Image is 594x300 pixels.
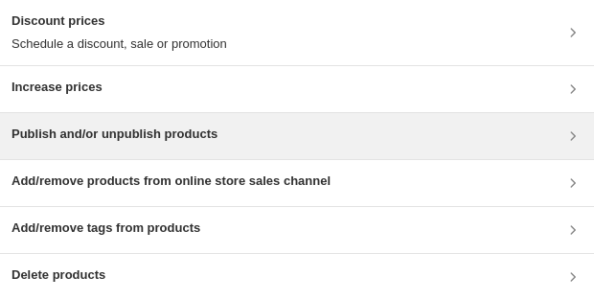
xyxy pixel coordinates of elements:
[11,219,200,238] h3: Add/remove tags from products
[11,172,331,191] h3: Add/remove products from online store sales channel
[11,78,103,97] h3: Increase prices
[11,12,227,31] h3: Discount prices
[11,35,227,54] p: Schedule a discount, sale or promotion
[11,265,105,285] h3: Delete products
[11,125,217,144] h3: Publish and/or unpublish products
